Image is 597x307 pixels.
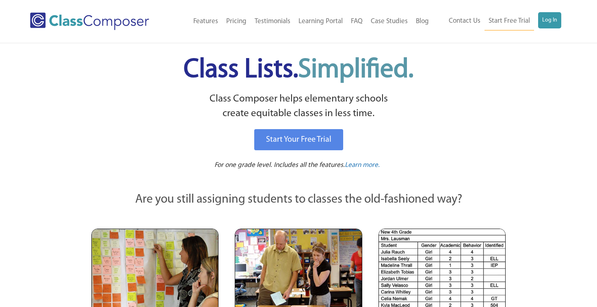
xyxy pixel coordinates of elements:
img: Class Composer [30,13,149,30]
p: Class Composer helps elementary schools create equitable classes in less time. [90,92,507,121]
a: Start Your Free Trial [254,129,343,150]
span: Learn more. [345,162,380,169]
a: Pricing [222,13,251,30]
span: For one grade level. Includes all the features. [214,162,345,169]
span: Start Your Free Trial [266,136,331,144]
a: Testimonials [251,13,294,30]
span: Class Lists. [184,57,413,83]
a: Blog [412,13,433,30]
a: Case Studies [367,13,412,30]
nav: Header Menu [170,13,433,30]
a: Contact Us [445,12,485,30]
a: FAQ [347,13,367,30]
a: Start Free Trial [485,12,534,30]
nav: Header Menu [433,12,561,30]
p: Are you still assigning students to classes the old-fashioned way? [91,191,506,209]
a: Log In [538,12,561,28]
a: Features [189,13,222,30]
a: Learning Portal [294,13,347,30]
span: Simplified. [298,57,413,83]
a: Learn more. [345,160,380,171]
